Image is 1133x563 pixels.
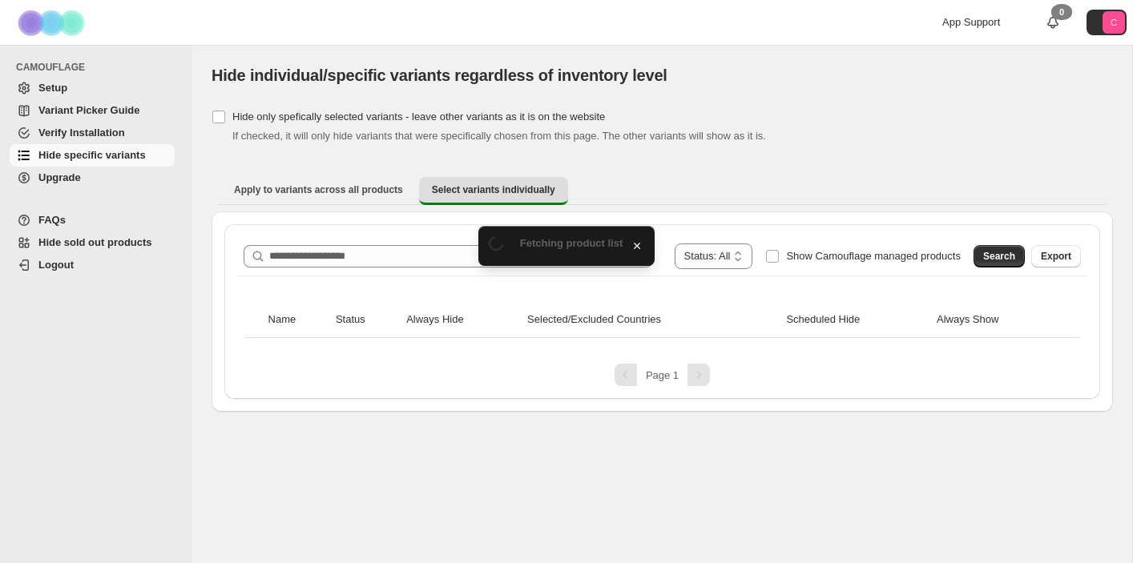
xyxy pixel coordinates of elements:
a: Hide specific variants [10,144,175,167]
div: 0 [1051,4,1072,20]
a: Hide sold out products [10,231,175,254]
button: Search [974,245,1025,267]
span: Search [983,250,1015,263]
span: App Support [942,16,1000,28]
a: Setup [10,77,175,99]
span: FAQs [38,214,66,226]
span: Hide specific variants [38,149,146,161]
nav: Pagination [237,364,1087,386]
div: Select variants individually [212,211,1113,412]
span: Export [1041,250,1071,263]
span: Avatar with initials C [1103,11,1125,34]
span: Hide only spefically selected variants - leave other variants as it is on the website [232,111,605,123]
text: C [1111,18,1117,27]
span: Apply to variants across all products [234,183,403,196]
a: Variant Picker Guide [10,99,175,122]
span: Page 1 [646,369,679,381]
th: Selected/Excluded Countries [522,302,781,338]
button: Select variants individually [419,177,568,205]
span: CAMOUFLAGE [16,61,181,74]
span: Variant Picker Guide [38,104,139,116]
th: Name [264,302,331,338]
span: If checked, it will only hide variants that were specifically chosen from this page. The other va... [232,130,766,142]
th: Scheduled Hide [781,302,932,338]
a: Verify Installation [10,122,175,144]
th: Always Show [932,302,1061,338]
span: Hide sold out products [38,236,152,248]
span: Hide individual/specific variants regardless of inventory level [212,66,667,84]
button: Avatar with initials C [1087,10,1127,35]
th: Always Hide [401,302,522,338]
a: 0 [1045,14,1061,30]
span: Logout [38,259,74,271]
button: Apply to variants across all products [221,177,416,203]
span: Select variants individually [432,183,555,196]
a: FAQs [10,209,175,231]
span: Verify Installation [38,127,125,139]
span: Fetching product list [520,237,623,249]
button: Export [1031,245,1081,267]
a: Logout [10,254,175,276]
img: Camouflage [13,1,93,45]
span: Upgrade [38,171,81,183]
span: Setup [38,82,67,94]
span: Show Camouflage managed products [786,250,961,262]
a: Upgrade [10,167,175,189]
th: Status [331,302,401,338]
